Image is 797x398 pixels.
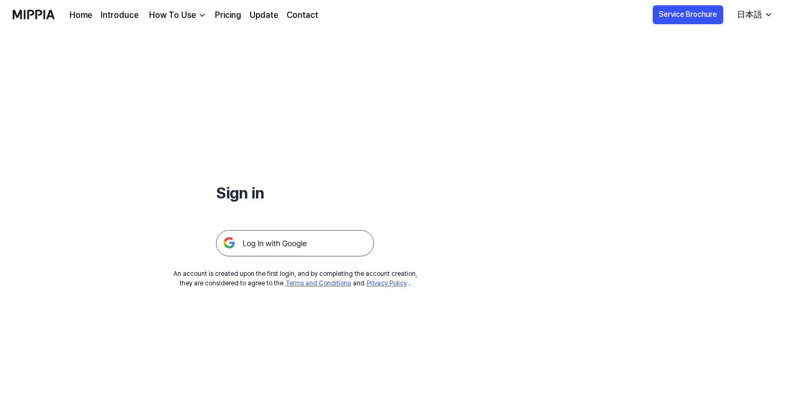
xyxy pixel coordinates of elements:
[735,8,764,21] div: 日本語
[250,9,278,22] a: Update
[216,181,374,205] h1: Sign in
[70,9,92,22] a: Home
[286,280,351,287] a: Terms and Conditions
[729,4,779,25] button: 日本語
[147,9,198,22] div: How To Use
[198,11,206,19] img: down
[101,9,139,22] a: Introduce
[653,5,723,24] button: Service Brochure
[147,9,206,22] button: How To Use
[216,230,374,256] img: 구글 로그인 버튼
[215,9,241,22] a: Pricing
[367,280,407,287] a: Privacy Policy
[173,269,417,288] div: An account is created upon the first login, and by completing the account creation, they are cons...
[287,9,318,22] a: Contact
